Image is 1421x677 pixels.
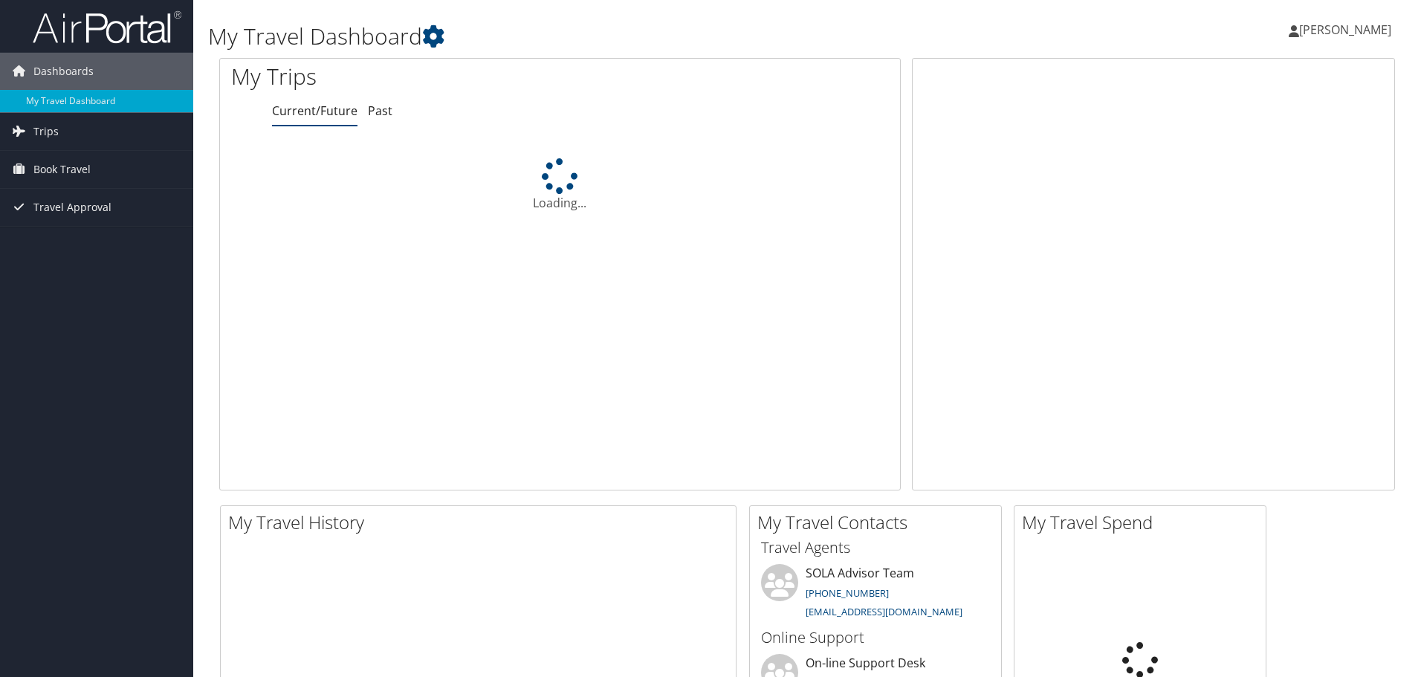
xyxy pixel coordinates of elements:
span: Travel Approval [33,189,111,226]
li: SOLA Advisor Team [754,564,997,625]
a: [PERSON_NAME] [1289,7,1406,52]
a: [PHONE_NUMBER] [806,586,889,600]
h2: My Travel History [228,510,736,535]
h1: My Trips [231,61,606,92]
a: Past [368,103,392,119]
span: Book Travel [33,151,91,188]
span: [PERSON_NAME] [1299,22,1391,38]
img: airportal-logo.png [33,10,181,45]
h3: Travel Agents [761,537,990,558]
div: Loading... [220,158,900,212]
span: Dashboards [33,53,94,90]
h2: My Travel Contacts [757,510,1001,535]
h1: My Travel Dashboard [208,21,1007,52]
a: [EMAIL_ADDRESS][DOMAIN_NAME] [806,605,962,618]
span: Trips [33,113,59,150]
a: Current/Future [272,103,357,119]
h2: My Travel Spend [1022,510,1266,535]
h3: Online Support [761,627,990,648]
